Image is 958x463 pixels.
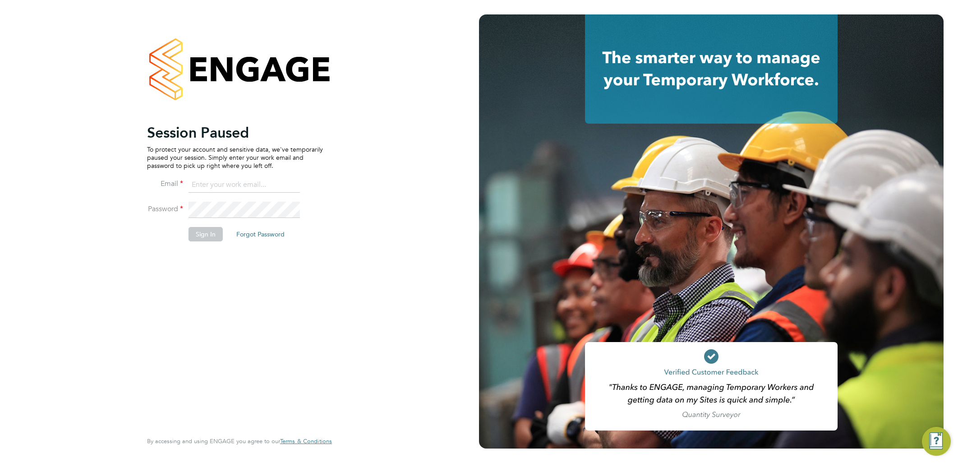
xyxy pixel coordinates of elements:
[922,427,951,456] button: Engage Resource Center
[280,438,332,445] a: Terms & Conditions
[147,145,323,170] p: To protect your account and sensitive data, we've temporarily paused your session. Simply enter y...
[280,437,332,445] span: Terms & Conditions
[147,437,332,445] span: By accessing and using ENGAGE you agree to our
[229,227,292,241] button: Forgot Password
[147,179,183,189] label: Email
[189,177,300,193] input: Enter your work email...
[147,124,323,142] h2: Session Paused
[147,204,183,214] label: Password
[189,227,223,241] button: Sign In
